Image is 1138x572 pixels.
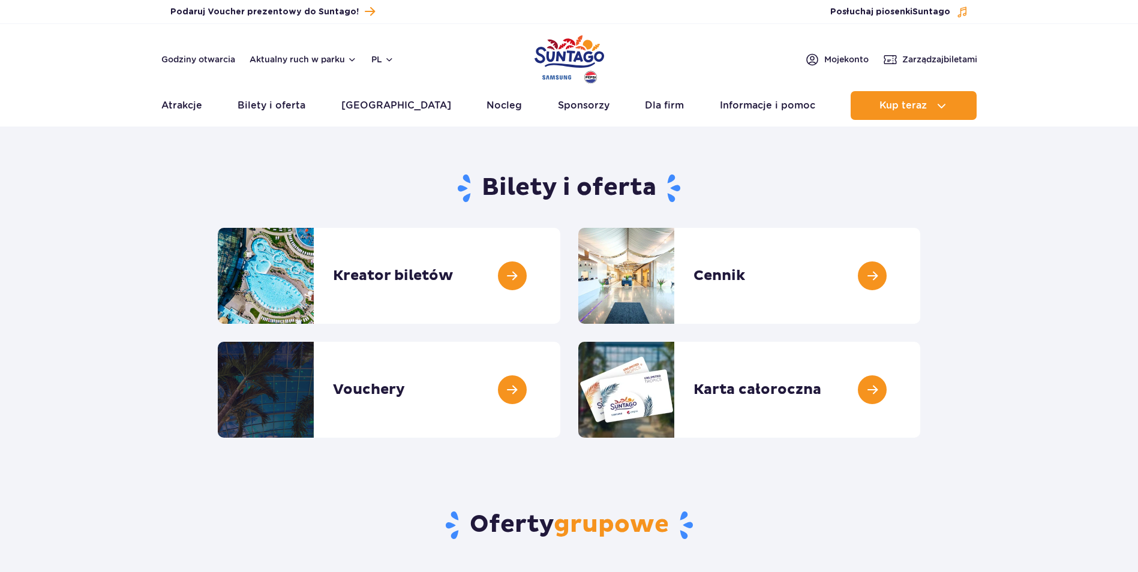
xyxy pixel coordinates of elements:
button: Kup teraz [851,91,977,120]
span: Podaruj Voucher prezentowy do Suntago! [170,6,359,18]
a: Zarządzajbiletami [883,52,977,67]
a: Park of Poland [535,30,604,85]
a: Informacje i pomoc [720,91,815,120]
a: Godziny otwarcia [161,53,235,65]
span: Suntago [912,8,950,16]
a: Bilety i oferta [238,91,305,120]
a: Nocleg [487,91,522,120]
a: Sponsorzy [558,91,609,120]
h2: Oferty [218,510,920,541]
span: Posłuchaj piosenki [830,6,950,18]
button: Aktualny ruch w parku [250,55,357,64]
h1: Bilety i oferta [218,173,920,204]
button: Posłuchaj piosenkiSuntago [830,6,968,18]
a: Dla firm [645,91,684,120]
span: Moje konto [824,53,869,65]
a: Mojekonto [805,52,869,67]
span: Zarządzaj biletami [902,53,977,65]
a: Atrakcje [161,91,202,120]
a: Podaruj Voucher prezentowy do Suntago! [170,4,375,20]
span: Kup teraz [879,100,927,111]
span: grupowe [554,510,669,540]
button: pl [371,53,394,65]
a: [GEOGRAPHIC_DATA] [341,91,451,120]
